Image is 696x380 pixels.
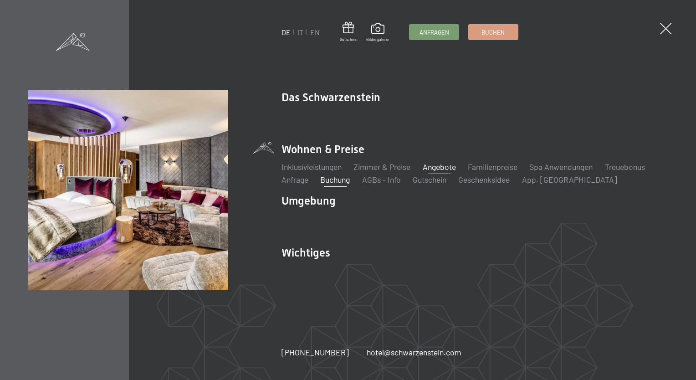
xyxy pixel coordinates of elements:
a: Treuebonus [605,162,645,172]
a: Geschenksidee [458,175,510,185]
a: Spa Anwendungen [529,162,593,172]
a: Bildergalerie [366,23,389,42]
a: Anfragen [409,25,459,40]
span: Buchen [481,28,505,36]
span: [PHONE_NUMBER] [281,347,349,357]
a: Inklusivleistungen [281,162,342,172]
a: Angebote [423,162,456,172]
a: IT [297,28,303,36]
a: Buchung [320,175,350,185]
a: AGBs - Info [362,175,401,185]
a: EN [310,28,320,36]
a: Familienpreise [468,162,517,172]
span: Gutschein [340,37,358,42]
a: Zimmer & Preise [353,162,410,172]
a: [PHONE_NUMBER] [281,347,349,358]
a: Buchen [469,25,518,40]
a: Gutschein [340,22,358,42]
a: DE [281,28,291,36]
a: App. [GEOGRAPHIC_DATA] [522,175,617,185]
span: Bildergalerie [366,37,389,42]
a: hotel@schwarzenstein.com [367,347,461,358]
a: Anfrage [281,175,308,185]
span: Anfragen [420,28,449,36]
a: Gutschein [413,175,446,185]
